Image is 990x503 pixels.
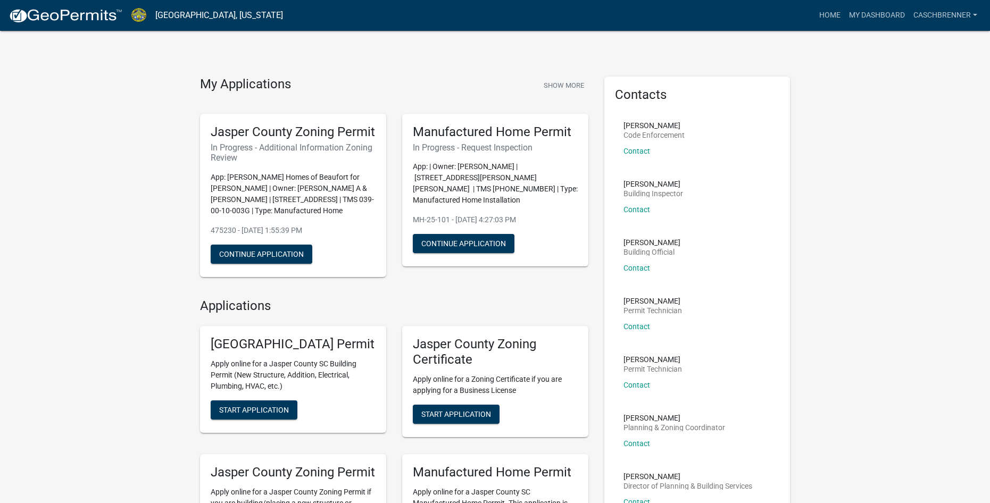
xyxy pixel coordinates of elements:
h5: Jasper County Zoning Permit [211,465,376,480]
button: Continue Application [413,234,514,253]
span: Start Application [219,406,289,414]
p: Permit Technician [623,307,682,314]
h5: Manufactured Home Permit [413,124,578,140]
a: Contact [623,439,650,448]
p: Apply online for a Zoning Certificate if you are applying for a Business License [413,374,578,396]
p: MH-25-101 - [DATE] 4:27:03 PM [413,214,578,225]
p: [PERSON_NAME] [623,180,683,188]
h5: Manufactured Home Permit [413,465,578,480]
p: [PERSON_NAME] [623,356,682,363]
a: Contact [623,205,650,214]
button: Continue Application [211,245,312,264]
p: 475230 - [DATE] 1:55:39 PM [211,225,376,236]
a: Contact [623,381,650,389]
p: Building Inspector [623,190,683,197]
h4: Applications [200,298,588,314]
img: Jasper County, South Carolina [131,8,147,22]
h5: Jasper County Zoning Permit [211,124,376,140]
span: Start Application [421,410,491,418]
p: [PERSON_NAME] [623,239,680,246]
p: [PERSON_NAME] [623,297,682,305]
p: Building Official [623,248,680,256]
p: [PERSON_NAME] [623,473,752,480]
h5: [GEOGRAPHIC_DATA] Permit [211,337,376,352]
p: Permit Technician [623,365,682,373]
a: Contact [623,147,650,155]
a: My Dashboard [845,5,909,26]
a: caschbrenner [909,5,981,26]
a: Contact [623,322,650,331]
a: Home [815,5,845,26]
p: Code Enforcement [623,131,685,139]
p: Director of Planning & Building Services [623,482,752,490]
p: Planning & Zoning Coordinator [623,424,725,431]
p: [PERSON_NAME] [623,414,725,422]
p: App: [PERSON_NAME] Homes of Beaufort for [PERSON_NAME] | Owner: [PERSON_NAME] A & [PERSON_NAME] |... [211,172,376,216]
p: Apply online for a Jasper County SC Building Permit (New Structure, Addition, Electrical, Plumbin... [211,358,376,392]
a: [GEOGRAPHIC_DATA], [US_STATE] [155,6,283,24]
a: Contact [623,264,650,272]
button: Start Application [211,400,297,420]
button: Start Application [413,405,500,424]
h6: In Progress - Additional Information Zoning Review [211,142,376,163]
h6: In Progress - Request Inspection [413,142,578,153]
h5: Jasper County Zoning Certificate [413,337,578,367]
h4: My Applications [200,77,291,93]
p: [PERSON_NAME] [623,122,685,129]
h5: Contacts [615,87,780,103]
button: Show More [539,77,588,94]
p: App: | Owner: [PERSON_NAME] | [STREET_ADDRESS][PERSON_NAME][PERSON_NAME] | TMS [PHONE_NUMBER] | T... [413,161,578,206]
